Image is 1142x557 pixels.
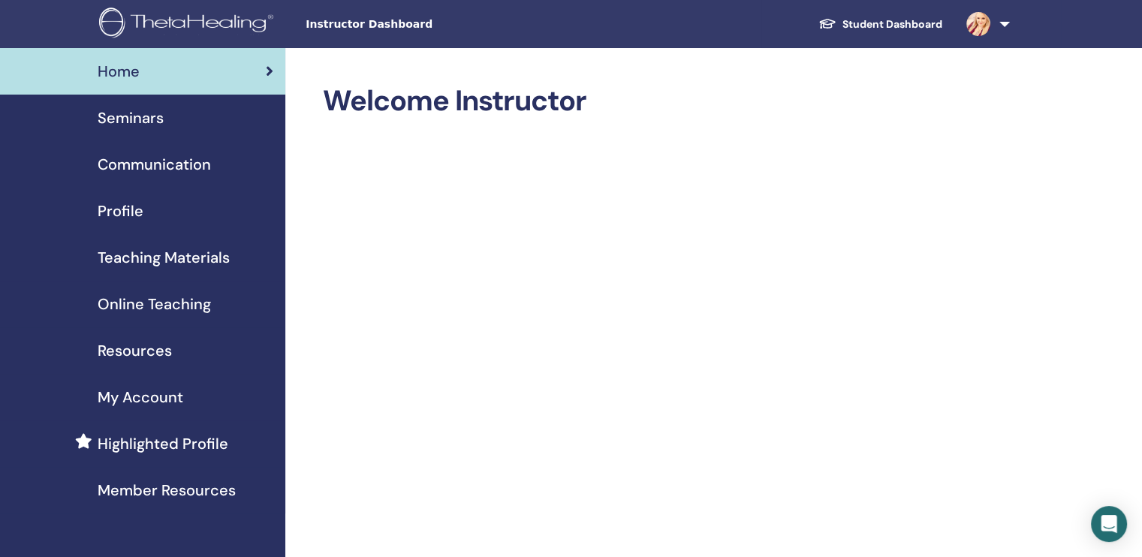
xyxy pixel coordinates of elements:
span: Instructor Dashboard [306,17,531,32]
span: Teaching Materials [98,246,230,269]
div: Open Intercom Messenger [1091,506,1127,542]
h2: Welcome Instructor [323,84,1007,119]
span: My Account [98,386,183,408]
span: Resources [98,339,172,362]
img: graduation-cap-white.svg [818,17,836,30]
img: logo.png [99,8,279,41]
span: Member Resources [98,479,236,501]
span: Online Teaching [98,293,211,315]
span: Profile [98,200,143,222]
span: Seminars [98,107,164,129]
span: Communication [98,153,211,176]
span: Home [98,60,140,83]
img: default.jpg [966,12,990,36]
a: Student Dashboard [806,11,954,38]
span: Highlighted Profile [98,432,228,455]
